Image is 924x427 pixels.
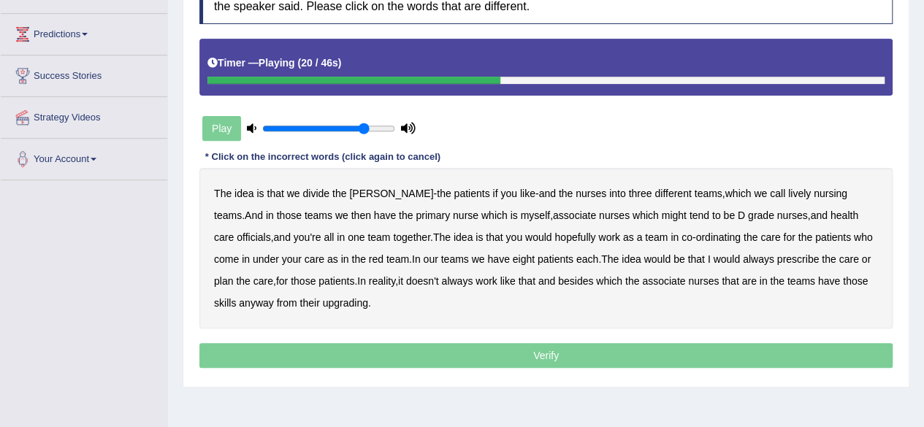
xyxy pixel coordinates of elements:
[367,231,390,243] b: team
[783,231,795,243] b: for
[386,253,409,265] b: team
[1,55,167,92] a: Success Stories
[348,231,364,243] b: one
[741,275,756,287] b: are
[1,139,167,175] a: Your Account
[214,231,234,243] b: care
[214,209,242,221] b: teams
[341,253,349,265] b: in
[636,231,642,243] b: a
[839,253,858,265] b: care
[645,231,668,243] b: team
[214,188,232,199] b: The
[236,275,250,287] b: the
[513,253,535,265] b: eight
[601,253,619,265] b: The
[818,275,840,287] b: have
[267,188,283,199] b: that
[301,57,338,69] b: 20 / 46s
[441,275,473,287] b: always
[760,231,780,243] b: care
[393,231,430,243] b: together
[324,231,334,243] b: all
[437,188,451,199] b: the
[538,253,573,265] b: patients
[725,188,752,199] b: which
[744,231,757,243] b: the
[472,253,485,265] b: we
[521,209,550,221] b: myself
[854,231,873,243] b: who
[294,231,321,243] b: you're
[596,275,622,287] b: which
[476,275,497,287] b: work
[199,168,893,328] div: - - , . , , , . - . . , . , .
[259,57,295,69] b: Playing
[492,188,497,199] b: if
[282,253,302,265] b: your
[351,253,365,265] b: the
[253,275,273,287] b: care
[598,231,620,243] b: work
[654,188,691,199] b: different
[1,14,167,50] a: Predictions
[398,275,403,287] b: it
[625,275,639,287] b: the
[520,188,535,199] b: like
[722,275,738,287] b: that
[277,297,297,309] b: from
[276,275,288,287] b: for
[788,188,811,199] b: lively
[760,275,768,287] b: in
[538,188,555,199] b: and
[538,275,555,287] b: and
[694,188,722,199] b: teams
[814,188,847,199] b: nursing
[441,253,469,265] b: teams
[416,209,450,221] b: primary
[558,275,593,287] b: besides
[690,209,709,221] b: tend
[671,231,679,243] b: in
[305,253,324,265] b: care
[337,231,345,243] b: in
[623,231,634,243] b: as
[486,231,503,243] b: that
[302,188,329,199] b: divide
[644,253,671,265] b: would
[748,209,774,221] b: grade
[327,253,338,265] b: as
[369,253,383,265] b: red
[237,231,270,243] b: officials
[777,253,820,265] b: prescribe
[708,253,711,265] b: I
[318,275,354,287] b: patients
[199,150,446,164] div: * Click on the incorrect words (click again to cancel)
[738,209,745,221] b: D
[487,253,509,265] b: have
[633,209,659,221] b: which
[628,188,652,199] b: three
[245,209,263,221] b: And
[787,275,815,287] b: teams
[743,253,774,265] b: always
[862,253,871,265] b: or
[622,253,641,265] b: idea
[242,253,250,265] b: in
[687,253,704,265] b: that
[453,209,478,221] b: nurse
[609,188,626,199] b: into
[406,275,439,287] b: doesn't
[713,253,740,265] b: would
[299,297,319,309] b: their
[770,275,784,287] b: the
[576,253,598,265] b: each
[369,275,395,287] b: reality
[323,297,368,309] b: upgrading
[559,188,573,199] b: the
[297,57,301,69] b: (
[505,231,522,243] b: you
[476,231,483,243] b: is
[412,253,421,265] b: In
[576,188,606,199] b: nurses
